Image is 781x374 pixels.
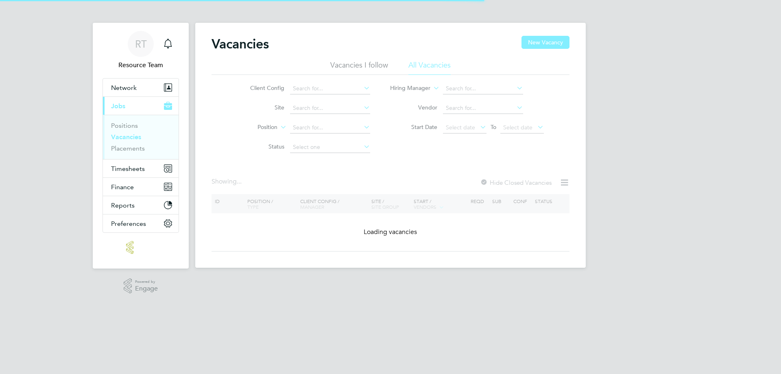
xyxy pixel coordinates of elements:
[237,177,242,186] span: ...
[103,97,179,115] button: Jobs
[103,60,179,70] span: Resource Team
[135,285,158,292] span: Engage
[103,160,179,177] button: Timesheets
[443,103,523,114] input: Search for...
[443,83,523,94] input: Search for...
[521,36,569,49] button: New Vacancy
[103,178,179,196] button: Finance
[238,84,284,92] label: Client Config
[503,124,532,131] span: Select date
[290,83,370,94] input: Search for...
[330,60,388,75] li: Vacancies I follow
[103,241,179,254] a: Go to home page
[124,278,158,294] a: Powered byEngage
[93,23,189,269] nav: Main navigation
[408,60,451,75] li: All Vacancies
[103,31,179,70] a: RTResource Team
[103,214,179,232] button: Preferences
[111,102,125,110] span: Jobs
[135,39,147,49] span: RT
[390,104,437,111] label: Vendor
[111,165,145,173] span: Timesheets
[111,133,141,141] a: Vacancies
[103,79,179,96] button: Network
[111,144,145,152] a: Placements
[488,122,499,132] span: To
[290,122,370,133] input: Search for...
[111,183,134,191] span: Finance
[111,201,135,209] span: Reports
[290,103,370,114] input: Search for...
[103,196,179,214] button: Reports
[238,104,284,111] label: Site
[480,179,552,186] label: Hide Closed Vacancies
[212,177,243,186] div: Showing
[390,123,437,131] label: Start Date
[111,220,146,227] span: Preferences
[212,36,269,52] h2: Vacancies
[446,124,475,131] span: Select date
[290,142,370,153] input: Select one
[384,84,430,92] label: Hiring Manager
[231,123,277,131] label: Position
[126,241,155,254] img: teamsupport-logo-retina.png
[103,115,179,159] div: Jobs
[238,143,284,150] label: Status
[135,278,158,285] span: Powered by
[111,84,137,92] span: Network
[111,122,138,129] a: Positions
